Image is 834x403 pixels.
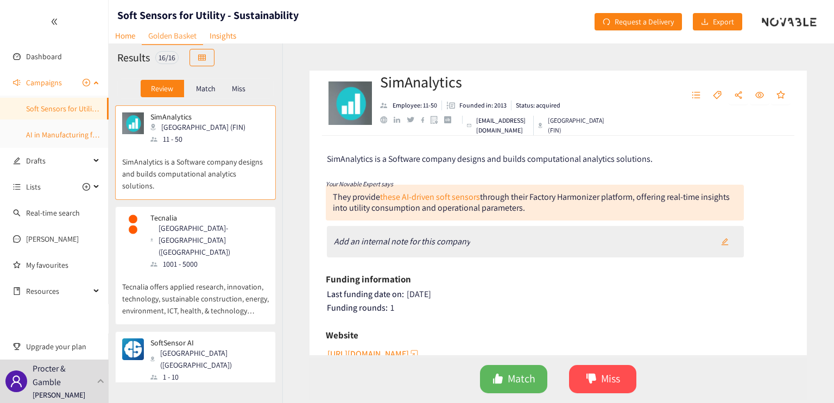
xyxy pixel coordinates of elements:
a: google maps [431,116,444,124]
span: Resources [26,280,90,302]
a: Dashboard [26,52,62,61]
span: Funding rounds: [327,302,388,313]
span: Export [713,16,734,28]
div: 1001 - 5000 [150,258,268,270]
p: Tecnalia offers applied research, innovation, technology, sustainable construction, energy, envir... [122,270,269,317]
a: [PERSON_NAME] [26,234,79,244]
h6: Website [326,327,358,343]
button: table [189,49,214,66]
div: 1 - 10 [150,371,268,383]
div: [GEOGRAPHIC_DATA] (FIN) [150,121,252,133]
span: edit [13,157,21,165]
div: 1 [327,303,791,313]
span: Request a Delivery [615,16,674,28]
span: eye [755,91,764,100]
button: edit [713,233,737,250]
span: plus-circle [83,79,90,86]
a: AI in Manufacturing for Utilities [26,130,125,140]
a: Insights [203,27,243,44]
span: Miss [601,370,620,387]
span: like [492,373,503,386]
iframe: Chat Widget [780,351,834,403]
h2: SimAnalytics [380,71,599,93]
a: twitter [407,117,420,122]
h6: Funding information [326,271,411,287]
a: these AI-driven soft sensors [380,191,480,203]
button: unordered-list [686,87,706,104]
i: Add an internal note for this company [334,236,470,247]
span: user [10,375,23,388]
li: Employees [380,100,442,110]
p: Employee: 11-50 [393,100,437,110]
span: trophy [13,343,21,350]
button: redoRequest a Delivery [595,13,682,30]
img: Snapshot of the company's website [122,338,144,360]
a: website [380,116,394,123]
span: sound [13,79,21,86]
div: [GEOGRAPHIC_DATA] (FIN) [538,116,605,135]
i: Your Novable Expert says [326,180,393,188]
p: SoftSensor AI [150,338,261,347]
span: unordered-list [13,183,21,191]
span: table [198,54,206,62]
div: [GEOGRAPHIC_DATA]-[GEOGRAPHIC_DATA] ([GEOGRAPHIC_DATA]) [150,222,268,258]
p: Review [151,84,173,93]
li: Founded in year [442,100,511,110]
button: dislikeMiss [569,365,636,393]
span: tag [713,91,722,100]
button: eye [750,87,769,104]
span: book [13,287,21,295]
span: dislike [586,373,597,386]
img: Company Logo [328,81,372,125]
img: Snapshot of the company's website [122,112,144,134]
span: redo [603,18,610,27]
h2: Results [117,50,150,65]
p: Founded in: 2013 [459,100,507,110]
div: They provide through their Factory Harmonizer platform, offering real-time insights into utility ... [333,191,730,213]
button: tag [707,87,727,104]
div: 16 / 16 [155,51,179,64]
button: star [771,87,791,104]
a: facebook [421,117,431,123]
button: [URL][DOMAIN_NAME] [327,345,420,362]
p: Procter & Gamble [33,362,93,389]
p: SimAnalytics [150,112,245,121]
p: [PERSON_NAME] [33,389,85,401]
span: download [701,18,709,27]
a: Golden Basket [142,27,203,45]
a: Home [109,27,142,44]
span: edit [721,238,729,247]
a: crunchbase [444,116,458,123]
a: Soft Sensors for Utility - Sustainability [26,104,147,114]
span: Lists [26,176,41,198]
p: Tecnalia [150,213,261,222]
p: SimAnalytics is a Software company designs and builds computational analytics solutions. [122,145,269,192]
li: Status [511,100,560,110]
div: [GEOGRAPHIC_DATA] ([GEOGRAPHIC_DATA]) [150,347,268,371]
p: Status: acquired [516,100,560,110]
a: Real-time search [26,208,80,218]
span: Upgrade your plan [26,336,100,357]
span: Drafts [26,150,90,172]
span: star [776,91,785,100]
div: [DATE] [327,289,791,300]
span: [URL][DOMAIN_NAME] [327,347,409,361]
span: Last funding date on: [327,288,404,300]
p: Match [196,84,216,93]
p: Miss [232,84,245,93]
h1: Soft Sensors for Utility - Sustainability [117,8,299,23]
button: likeMatch [480,365,547,393]
div: 11 - 50 [150,133,252,145]
button: share-alt [729,87,748,104]
a: linkedin [394,117,407,123]
span: Campaigns [26,72,62,93]
span: Match [508,370,535,387]
button: downloadExport [693,13,742,30]
a: My favourites [26,254,100,276]
span: share-alt [734,91,743,100]
span: SimAnalytics is a Software company designs and builds computational analytics solutions. [327,153,653,165]
span: unordered-list [692,91,700,100]
img: Snapshot of the company's website [122,213,144,235]
span: double-left [50,18,58,26]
